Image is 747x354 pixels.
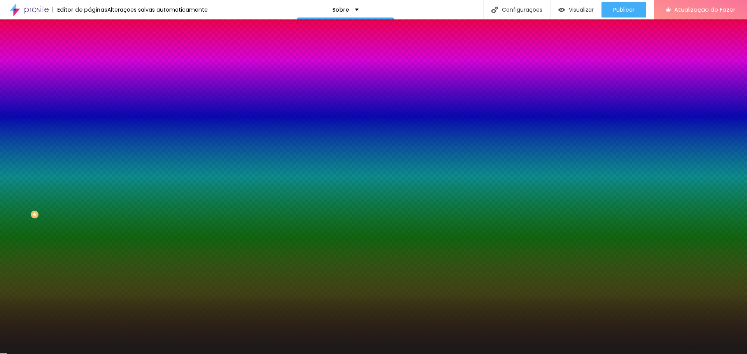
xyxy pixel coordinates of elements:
font: Atualização do Fazer [674,5,735,14]
button: Publicar [601,2,646,17]
img: view-1.svg [558,7,565,13]
font: Configurações [502,6,542,14]
font: Visualizar [569,6,594,14]
button: Visualizar [551,2,601,17]
font: Alterações salvas automaticamente [107,6,208,14]
font: Sobre [332,6,349,14]
font: Editor de páginas [57,6,107,14]
font: Publicar [613,6,635,14]
img: Ícone [491,7,498,13]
